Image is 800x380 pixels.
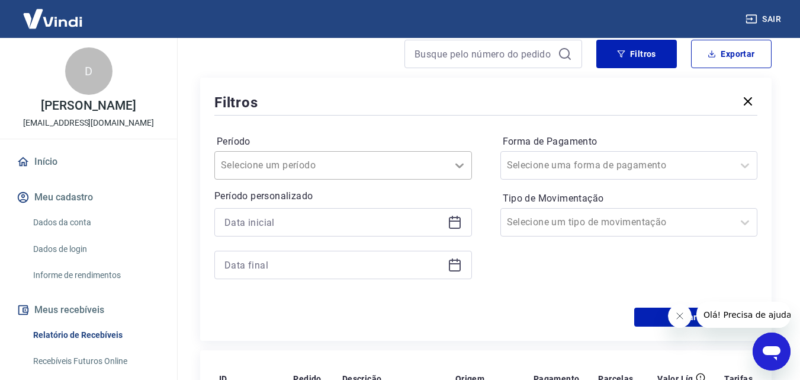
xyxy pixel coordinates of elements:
[23,117,154,129] p: [EMAIL_ADDRESS][DOMAIN_NAME]
[503,191,756,206] label: Tipo de Movimentação
[7,8,99,18] span: Olá! Precisa de ajuda?
[14,184,163,210] button: Meu cadastro
[214,93,258,112] h5: Filtros
[753,333,791,371] iframe: Botão para abrir a janela de mensagens
[503,135,756,149] label: Forma de Pagamento
[696,302,791,328] iframe: Mensagem da empresa
[415,45,553,63] input: Busque pelo número do pedido
[596,40,677,68] button: Filtros
[28,210,163,235] a: Dados da conta
[28,349,163,373] a: Recebíveis Futuros Online
[668,304,692,328] iframe: Fechar mensagem
[28,323,163,347] a: Relatório de Recebíveis
[743,8,786,30] button: Sair
[634,308,757,327] button: Aplicar filtros
[217,135,470,149] label: Período
[224,256,443,274] input: Data final
[691,40,772,68] button: Exportar
[65,47,113,95] div: D
[214,189,472,203] p: Período personalizado
[14,149,163,175] a: Início
[28,263,163,288] a: Informe de rendimentos
[224,213,443,231] input: Data inicial
[28,237,163,261] a: Dados de login
[14,1,91,37] img: Vindi
[41,100,136,112] p: [PERSON_NAME]
[14,297,163,323] button: Meus recebíveis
